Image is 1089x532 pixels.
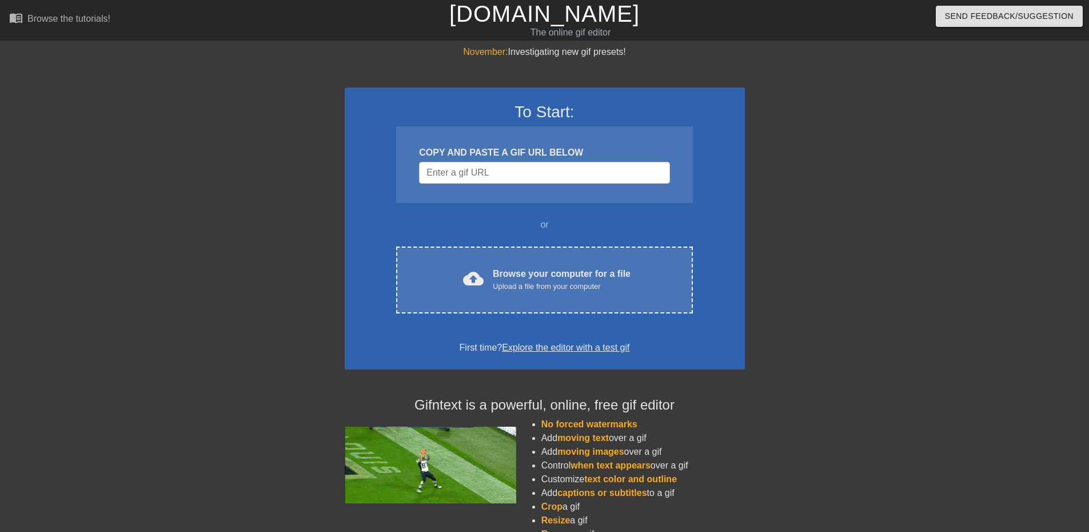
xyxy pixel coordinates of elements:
[541,459,745,473] li: Control over a gif
[541,502,563,511] span: Crop
[557,488,647,498] span: captions or subtitles
[541,445,745,459] li: Add over a gif
[541,514,745,527] li: a gif
[360,102,730,122] h3: To Start:
[463,268,484,289] span: cloud_upload
[419,146,669,160] div: COPY AND PASTE A GIF URL BELOW
[345,397,745,414] h4: Gifntext is a powerful, online, free gif editor
[502,343,629,352] a: Explore the editor with a test gif
[345,427,516,503] img: football_small.gif
[541,473,745,486] li: Customize
[936,6,1083,27] button: Send Feedback/Suggestion
[541,419,637,429] span: No forced watermarks
[9,11,110,29] a: Browse the tutorials!
[571,460,651,470] span: when text appears
[557,447,624,456] span: moving images
[541,500,745,514] li: a gif
[9,11,23,25] span: menu_book
[541,431,745,445] li: Add over a gif
[584,474,677,484] span: text color and outline
[369,26,772,39] div: The online gif editor
[345,45,745,59] div: Investigating new gif presets!
[541,486,745,500] li: Add to a gif
[449,1,640,26] a: [DOMAIN_NAME]
[493,281,631,292] div: Upload a file from your computer
[945,9,1074,23] span: Send Feedback/Suggestion
[463,47,508,57] span: November:
[419,162,669,184] input: Username
[360,341,730,355] div: First time?
[541,515,571,525] span: Resize
[374,218,715,232] div: or
[27,14,110,23] div: Browse the tutorials!
[557,433,609,443] span: moving text
[493,267,631,292] div: Browse your computer for a file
